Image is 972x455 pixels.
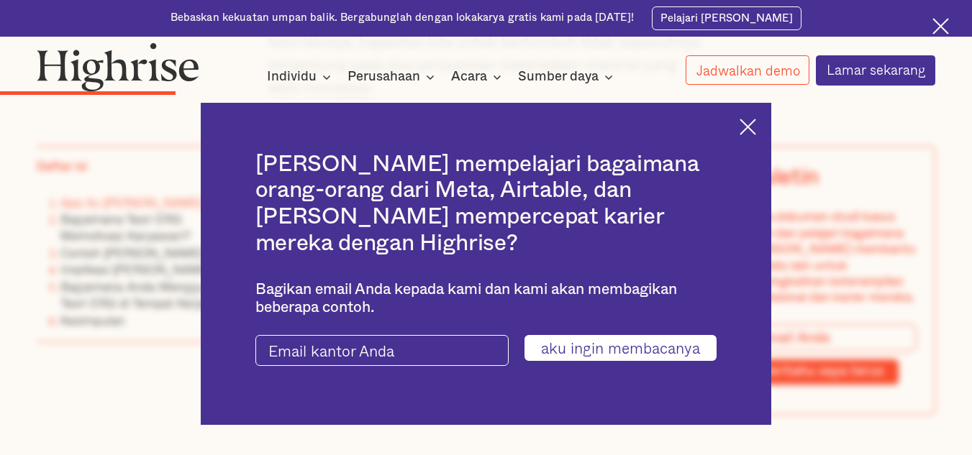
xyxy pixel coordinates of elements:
img: Ikon salib [740,119,756,135]
font: Bebaskan kekuatan umpan balik. Bergabunglah dengan lokakarya gratis kami pada [DATE]! [171,12,635,23]
font: Pelajari [PERSON_NAME] [660,13,793,24]
font: Individu [267,70,317,83]
input: Email kantor Anda [255,335,509,365]
div: Individu [267,68,335,86]
img: Ikon salib [932,18,949,35]
input: aku ingin membacanya [524,335,717,361]
form: bentuk-modal-artikel-blog-ascender-saat-ini [255,335,717,365]
div: Acara [451,68,506,86]
font: Acara [451,70,487,83]
font: Jadwalkan demo [696,60,800,81]
a: Jadwalkan demo [686,55,810,85]
img: Logo gedung tinggi [37,42,199,91]
a: Lamar sekarang [816,55,936,86]
font: Sumber daya [518,70,599,83]
font: Lamar sekarang [827,59,926,80]
div: Perusahaan [348,68,439,86]
font: Bagikan email Anda kepada kami dan kami akan membagikan beberapa contoh. [255,282,677,315]
div: Sumber daya [518,68,617,86]
a: Pelajari [PERSON_NAME] [652,6,801,30]
font: [PERSON_NAME] mempelajari bagaimana orang-orang dari Meta, Airtable, dan [PERSON_NAME] mempercepa... [255,153,699,254]
font: Perusahaan [348,70,420,83]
